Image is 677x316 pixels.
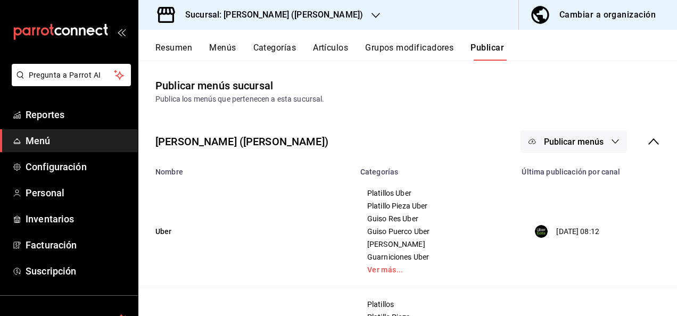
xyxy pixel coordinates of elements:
span: Pregunta a Parrot AI [29,70,114,81]
span: Platillos Uber [367,189,502,197]
a: Ver más... [367,266,502,273]
th: Nombre [138,161,354,176]
th: Última publicación por canal [515,161,677,176]
span: Configuración [26,160,129,174]
div: Publica los menús que pertenecen a esta sucursal. [155,94,660,105]
button: Resumen [155,43,192,61]
button: Publicar [470,43,504,61]
span: Menú [26,134,129,148]
button: Artículos [313,43,348,61]
span: [PERSON_NAME] [367,240,502,248]
span: Platillo Pieza Uber [367,202,502,210]
button: Pregunta a Parrot AI [12,64,131,86]
span: Guiso Puerco Uber [367,228,502,235]
p: [DATE] 08:12 [556,226,599,237]
span: Reportes [26,107,129,122]
a: Pregunta a Parrot AI [7,77,131,88]
button: Menús [209,43,236,61]
span: Publicar menús [544,137,604,147]
button: open_drawer_menu [117,28,126,36]
span: Guiso Res Uber [367,215,502,222]
div: [PERSON_NAME] ([PERSON_NAME]) [155,134,328,149]
div: Publicar menús sucursal [155,78,273,94]
span: Inventarios [26,212,129,226]
td: Uber [138,176,354,287]
span: Platillos [367,301,502,308]
span: Guarniciones Uber [367,253,502,261]
div: Cambiar a organización [559,7,656,22]
span: Suscripción [26,264,129,278]
th: Categorías [354,161,516,176]
div: navigation tabs [155,43,677,61]
h3: Sucursal: [PERSON_NAME] ([PERSON_NAME]) [177,9,363,21]
button: Categorías [253,43,296,61]
span: Facturación [26,238,129,252]
span: Personal [26,186,129,200]
button: Publicar menús [521,130,627,153]
button: Grupos modificadores [365,43,453,61]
